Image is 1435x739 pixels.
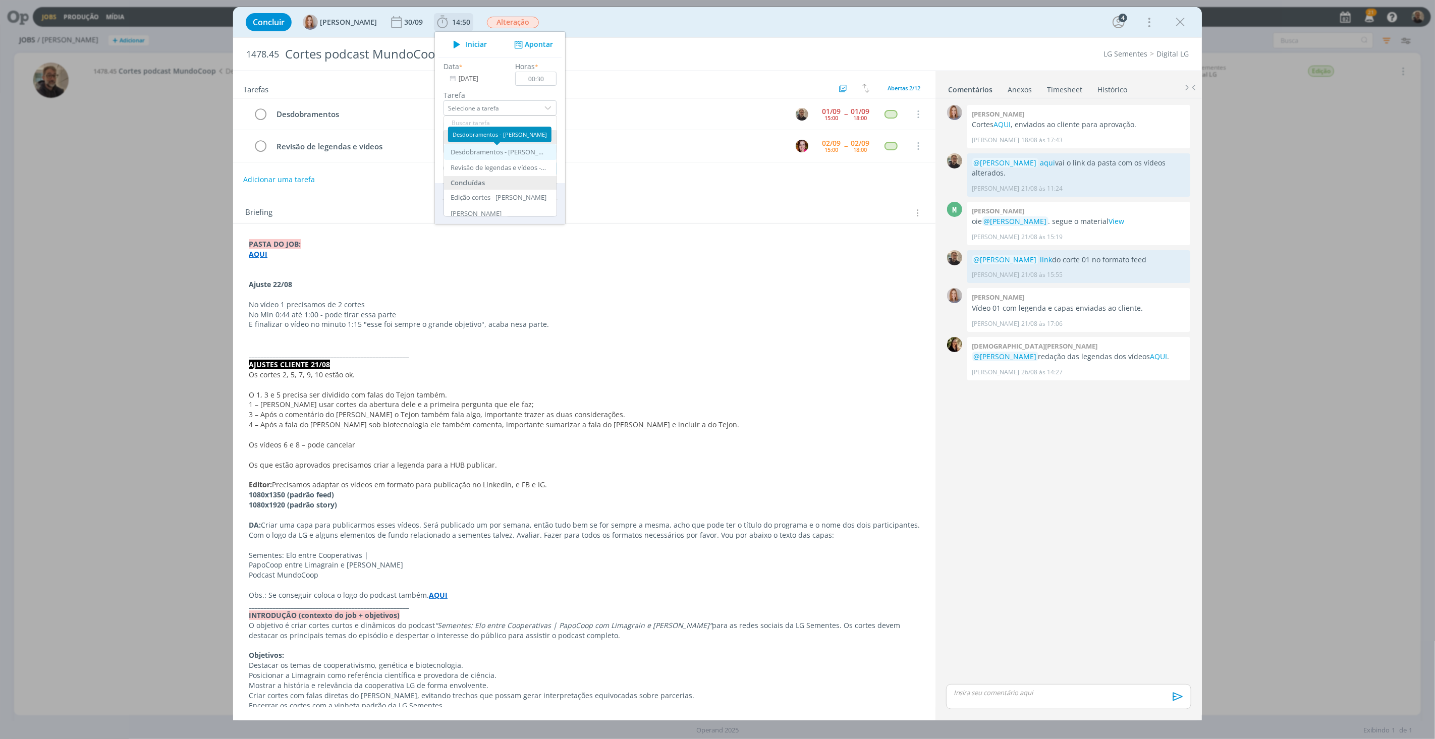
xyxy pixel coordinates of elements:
[1022,233,1063,242] span: 21/08 às 15:19
[272,480,547,489] span: Precisamos adaptar os vídeos em formato para publicação no LinkedIn, e FB e IG.
[972,255,1185,265] p: do corte 01 no formato feed
[972,158,1185,179] p: vai o link da pasta com os vídeos alterados.
[1022,136,1063,145] span: 18/08 às 17:43
[272,108,786,121] div: Desdobramentos
[794,138,809,153] button: B
[429,590,448,600] a: AQUI
[794,106,809,122] button: R
[822,140,841,147] div: 02/09
[824,147,838,152] div: 15:00
[972,184,1020,193] p: [PERSON_NAME]
[249,310,920,320] p: No Min 0:44 até 1:00 - pode tirar essa parte
[853,115,867,121] div: 18:00
[972,368,1020,377] p: [PERSON_NAME]
[947,105,962,120] img: A
[512,39,554,50] button: Apontar
[972,342,1098,351] b: [DEMOGRAPHIC_DATA][PERSON_NAME]
[444,176,557,190] div: Concluídas
[1103,49,1147,59] a: LG Sementes
[994,120,1011,129] a: AQUI
[1022,368,1063,377] span: 26/08 às 14:27
[249,490,334,499] strong: 1080x1350 (padrão feed)
[444,61,459,72] label: Data
[272,140,786,153] div: Revisão de legendas e vídeos
[249,650,284,660] strong: Objetivos:
[972,303,1185,313] p: Vídeo 01 com legenda e capas enviadas ao cliente.
[1022,184,1063,193] span: 21/08 às 11:24
[1150,352,1168,361] a: AQUI
[249,390,447,400] span: O 1, 3 e 5 precisa ser dividido com falas do Tejon também.
[249,610,400,620] strong: INTRODUÇÃO (contexto do job + objetivos)
[249,590,920,600] p: Obs.: Se conseguir coloca o logo do podcast também.
[444,72,507,86] input: Data
[249,300,920,310] p: No vídeo 1 precisamos de 2 cortes
[972,109,1025,119] b: [PERSON_NAME]
[972,293,1025,302] b: [PERSON_NAME]
[444,130,557,144] div: Abertas
[851,108,869,115] div: 01/09
[249,239,301,249] strong: PASTA DO JOB:
[466,41,487,48] span: Iniciar
[984,216,1047,226] span: @[PERSON_NAME]
[515,61,535,72] label: Horas
[434,14,473,30] button: 14:50
[947,337,962,352] img: C
[1022,270,1063,279] span: 21/08 às 15:55
[303,15,318,30] img: A
[249,350,409,359] strong: _____________________________________________________
[246,13,292,31] button: Concluir
[824,115,838,121] div: 15:00
[249,660,920,670] p: Destacar os temas de cooperativismo, genética e biotecnologia.
[451,210,502,218] div: [PERSON_NAME]
[249,360,330,369] strong: AJUSTES CLIENTE 21/08
[245,206,272,219] span: Briefing
[1119,14,1127,22] div: 4
[451,194,546,202] div: Edição cortes - [PERSON_NAME]
[974,352,1037,361] span: @[PERSON_NAME]
[844,110,847,118] span: --
[249,480,272,489] strong: Editor:
[249,460,497,470] span: Os que estão aprovados precisamos criar a legenda para a HUB publicar.
[448,37,487,51] button: Iniciar
[796,108,808,121] img: R
[249,400,534,409] span: 1 – [PERSON_NAME] usar cortes da abertura dele e a primeira pergunta que ele faz;
[1111,14,1127,30] button: 4
[243,82,268,94] span: Tarefas
[796,140,808,152] img: B
[972,120,1185,130] p: Cortes , enviados ao cliente para aprovação.
[1040,158,1056,167] a: aqui
[249,420,739,429] span: 4 – Após a fala do [PERSON_NAME] sob biotecnologia ele também comenta, importante sumarizar a fal...
[1040,255,1053,264] a: link
[249,600,409,610] strong: _____________________________________________________
[281,42,792,67] div: Cortes podcast MundoCoop
[249,560,920,570] p: PapoCoop entre Limagrain e [PERSON_NAME]
[249,550,920,560] p: Sementes: Elo entre Cooperativas |
[249,440,355,449] span: Os vídeos 6 e 8 – pode cancelar
[851,140,869,147] div: 02/09
[844,142,847,149] span: --
[888,84,920,92] span: Abertas 2/12
[249,279,292,289] strong: Ajuste 22/08
[303,15,377,30] button: A[PERSON_NAME]
[1156,49,1189,59] a: Digital LG
[972,270,1020,279] p: [PERSON_NAME]
[947,288,962,303] img: A
[451,148,546,156] div: Desdobramentos - [PERSON_NAME]
[249,249,267,259] a: AQUI
[249,691,920,701] p: Criar cortes com falas diretas do [PERSON_NAME], evitando trechos que possam gerar interpretações...
[253,18,285,26] span: Concluir
[249,370,355,379] span: Os cortes 2, 5, 7, 9, 10 estão ok.
[448,127,551,142] div: Desdobramentos - [PERSON_NAME]
[1109,216,1125,226] a: View
[320,19,377,26] span: [PERSON_NAME]
[1008,85,1032,95] div: Anexos
[249,570,920,580] p: Podcast MundoCoop
[974,255,1037,264] span: @[PERSON_NAME]
[246,49,279,60] span: 1478.45
[972,216,1185,226] p: oie . segue o material
[249,680,920,691] p: Mostrar a história e relevância da cooperativa LG de forma envolvente.
[249,500,337,509] strong: 1080x1920 (padrão story)
[972,206,1025,215] b: [PERSON_NAME]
